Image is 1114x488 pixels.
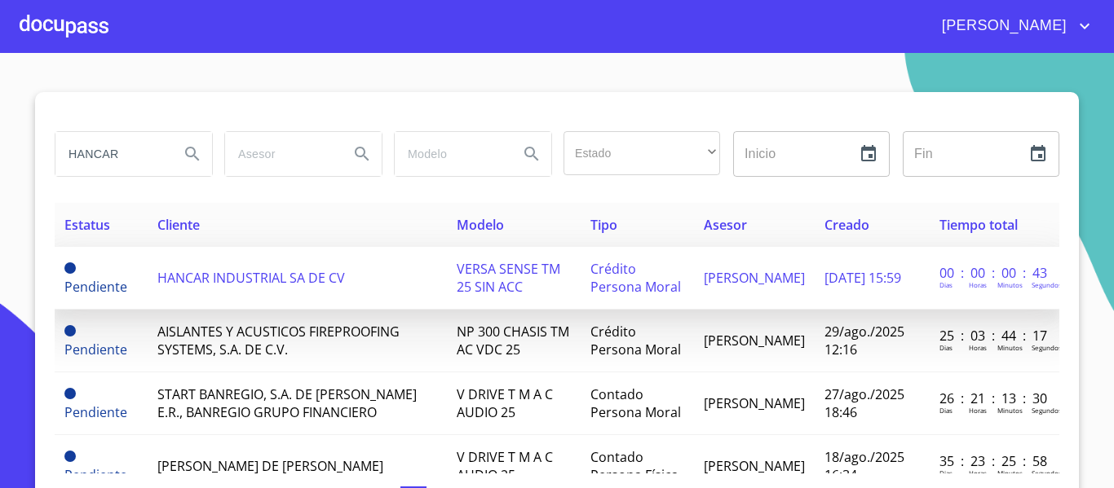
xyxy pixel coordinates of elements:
span: Pendiente [64,262,76,274]
span: Pendiente [64,466,127,484]
span: Pendiente [64,341,127,358]
span: Crédito Persona Moral [590,323,681,358]
span: Contado Persona Física [590,448,679,484]
span: 18/ago./2025 16:34 [824,448,904,484]
span: Cliente [157,216,200,234]
p: Dias [939,343,953,352]
span: V DRIVE T M A C AUDIO 25 [457,448,553,484]
p: 25 : 03 : 44 : 17 [939,327,1050,345]
p: Segundos [1032,406,1062,415]
p: Segundos [1032,343,1062,352]
span: 29/ago./2025 12:16 [824,323,904,358]
span: Pendiente [64,325,76,336]
span: NP 300 CHASIS TM AC VDC 25 [457,323,569,358]
p: Minutos [997,343,1023,352]
span: [DATE] 15:59 [824,269,901,287]
span: AISLANTES Y ACUSTICOS FIREPROOFING SYSTEMS, S.A. DE C.V. [157,323,400,358]
span: VERSA SENSE TM 25 SIN ACC [457,260,560,296]
span: Creado [824,216,869,234]
p: Dias [939,280,953,289]
p: Horas [969,468,987,477]
p: Horas [969,280,987,289]
p: Minutos [997,406,1023,415]
span: Modelo [457,216,504,234]
span: Asesor [704,216,747,234]
span: [PERSON_NAME] [704,394,805,412]
span: V DRIVE T M A C AUDIO 25 [457,385,553,421]
button: account of current user [930,13,1094,39]
input: search [225,132,336,176]
span: Tiempo total [939,216,1018,234]
div: ​ [564,131,720,175]
span: Pendiente [64,451,76,462]
span: [PERSON_NAME] [704,269,805,287]
span: Estatus [64,216,110,234]
button: Search [173,134,212,174]
p: 00 : 00 : 00 : 43 [939,264,1050,282]
p: Minutos [997,280,1023,289]
span: [PERSON_NAME] [704,457,805,475]
span: Contado Persona Moral [590,385,681,421]
span: START BANREGIO, S.A. DE [PERSON_NAME] E.R., BANREGIO GRUPO FINANCIERO [157,385,417,421]
span: [PERSON_NAME] [930,13,1075,39]
p: 35 : 23 : 25 : 58 [939,452,1050,470]
p: Dias [939,468,953,477]
span: Pendiente [64,403,127,421]
span: Pendiente [64,278,127,296]
span: HANCAR INDUSTRIAL SA DE CV [157,269,345,287]
p: Minutos [997,468,1023,477]
span: Pendiente [64,388,76,399]
p: Dias [939,406,953,415]
span: 27/ago./2025 18:46 [824,385,904,421]
span: Tipo [590,216,617,234]
span: [PERSON_NAME] DE [PERSON_NAME] [157,457,383,475]
input: search [55,132,166,176]
span: [PERSON_NAME] [704,332,805,350]
button: Search [343,134,382,174]
p: Horas [969,406,987,415]
span: Crédito Persona Moral [590,260,681,296]
p: Segundos [1032,468,1062,477]
button: Search [512,134,551,174]
p: Segundos [1032,280,1062,289]
input: search [395,132,506,176]
p: Horas [969,343,987,352]
p: 26 : 21 : 13 : 30 [939,389,1050,407]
